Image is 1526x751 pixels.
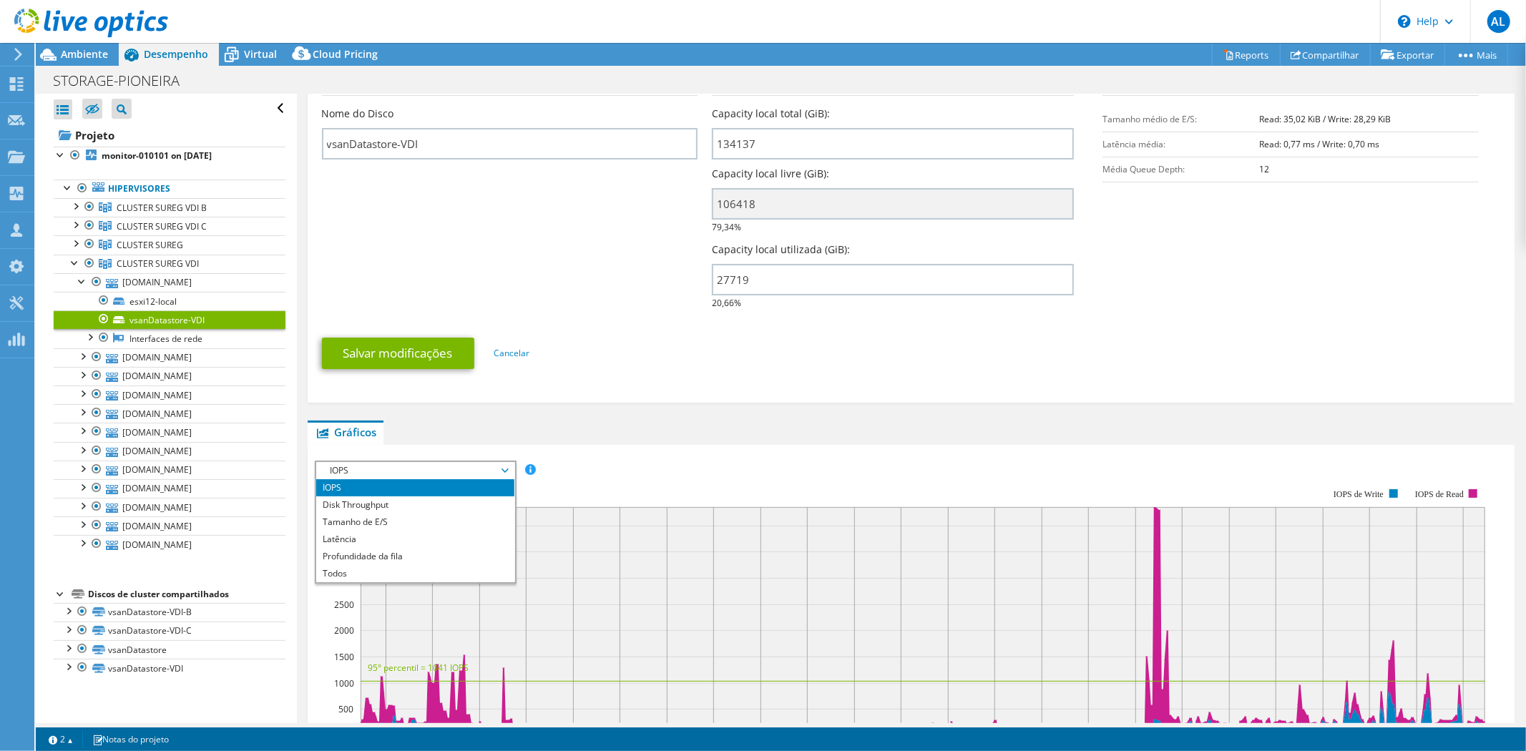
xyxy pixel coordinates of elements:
[1398,15,1411,28] svg: \n
[316,514,514,531] li: Tamanho de E/S
[315,425,376,439] span: Gráficos
[82,730,179,748] a: Notas do projeto
[54,367,285,386] a: [DOMAIN_NAME]
[316,479,514,496] li: IOPS
[117,220,207,232] span: CLUSTER SUREG VDI C
[54,640,285,659] a: vsanDatastore
[1487,10,1510,33] span: AL
[1102,107,1260,132] td: Tamanho médio de E/S:
[54,479,285,498] a: [DOMAIN_NAME]
[334,677,354,689] text: 1000
[712,107,830,121] label: Capacity local total (GiB):
[54,659,285,677] a: vsanDatastore-VDI
[712,242,1074,311] div: 20,66%
[313,47,378,61] span: Cloud Pricing
[1444,44,1508,66] a: Mais
[54,147,285,165] a: monitor-010101 on [DATE]
[1102,157,1260,182] td: Média Queue Depth:
[316,496,514,514] li: Disk Throughput
[712,242,850,257] label: Capacity local utilizada (GiB):
[102,149,212,162] b: monitor-010101 on [DATE]
[54,442,285,461] a: [DOMAIN_NAME]
[54,423,285,441] a: [DOMAIN_NAME]
[117,239,183,251] span: CLUSTER SUREG
[1212,44,1281,66] a: Reports
[244,47,277,61] span: Virtual
[54,235,285,254] a: CLUSTER SUREG
[316,531,514,548] li: Latência
[54,198,285,217] a: CLUSTER SUREG VDI B
[316,565,514,582] li: Todos
[322,107,394,121] label: Nome do Disco
[1260,138,1380,150] b: Read: 0,77 ms / Write: 0,70 ms
[54,516,285,535] a: [DOMAIN_NAME]
[712,167,829,181] label: Capacity local livre (GiB):
[144,47,208,61] span: Desempenho
[54,498,285,516] a: [DOMAIN_NAME]
[54,348,285,367] a: [DOMAIN_NAME]
[54,292,285,310] a: esxi12-local
[494,347,530,359] a: Cancelar
[712,167,1074,235] div: 79,34%
[334,599,354,611] text: 2500
[54,217,285,235] a: CLUSTER SUREG VDI C
[47,73,202,89] h1: STORAGE-PIONEIRA
[1260,163,1270,175] b: 12
[117,257,199,270] span: CLUSTER SUREG VDI
[1370,44,1445,66] a: Exportar
[54,603,285,622] a: vsanDatastore-VDI-B
[1260,113,1392,125] b: Read: 35,02 KiB / Write: 28,29 KiB
[1102,132,1260,157] td: Latência média:
[54,255,285,273] a: CLUSTER SUREG VDI
[39,730,83,748] a: 2
[338,703,353,715] text: 500
[88,586,285,603] div: Discos de cluster compartilhados
[368,662,469,674] text: 95° percentil = 1041 IOPS
[54,124,285,147] a: Projeto
[54,535,285,554] a: [DOMAIN_NAME]
[54,461,285,479] a: [DOMAIN_NAME]
[117,202,207,214] span: CLUSTER SUREG VDI B
[323,462,507,479] span: IOPS
[1334,489,1384,499] text: IOPS de Write
[54,386,285,404] a: [DOMAIN_NAME]
[316,548,514,565] li: Profundidade da fila
[1280,44,1371,66] a: Compartilhar
[54,404,285,423] a: [DOMAIN_NAME]
[61,47,108,61] span: Ambiente
[54,180,285,198] a: Hipervisores
[54,622,285,640] a: vsanDatastore-VDI-C
[54,310,285,329] a: vsanDatastore-VDI
[1415,489,1464,499] text: IOPS de Read
[334,624,354,637] text: 2000
[334,651,354,663] text: 1500
[54,329,285,348] a: Interfaces de rede
[322,338,474,369] a: Salvar modificações
[54,273,285,292] a: [DOMAIN_NAME]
